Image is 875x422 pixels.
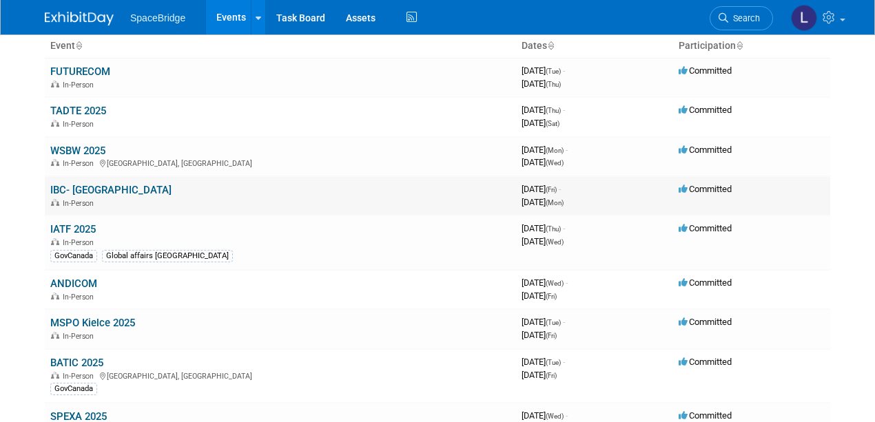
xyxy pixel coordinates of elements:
th: Dates [516,34,673,58]
span: In-Person [63,199,98,208]
span: - [563,317,565,327]
img: In-Person Event [51,199,59,206]
a: Sort by Event Name [75,40,82,51]
span: - [566,277,568,288]
span: [DATE] [522,105,565,115]
span: Committed [679,65,732,76]
span: Committed [679,223,732,233]
span: (Wed) [546,279,564,287]
span: [DATE] [522,370,557,380]
img: In-Person Event [51,238,59,245]
span: (Wed) [546,412,564,420]
span: In-Person [63,293,98,302]
a: TADTE 2025 [50,105,106,117]
span: Committed [679,410,732,421]
span: (Tue) [546,359,561,366]
img: In-Person Event [51,293,59,299]
span: (Thu) [546,225,561,233]
span: (Mon) [546,199,564,207]
span: (Fri) [546,293,557,300]
a: Search [710,6,773,30]
span: Committed [679,145,732,155]
img: Luminita Oprescu [791,5,817,31]
th: Participation [673,34,830,58]
span: In-Person [63,238,98,247]
a: ANDICOM [50,277,97,290]
th: Event [45,34,516,58]
span: Committed [679,357,732,367]
a: MSPO Kielce 2025 [50,317,135,329]
a: IATF 2025 [50,223,96,235]
span: (Thu) [546,81,561,88]
div: [GEOGRAPHIC_DATA], [GEOGRAPHIC_DATA] [50,157,511,168]
span: [DATE] [522,145,568,155]
a: Sort by Participation Type [736,40,743,51]
img: In-Person Event [51,81,59,87]
a: IBC- [GEOGRAPHIC_DATA] [50,184,172,196]
span: (Wed) [546,159,564,167]
span: (Fri) [546,372,557,379]
img: In-Person Event [51,159,59,166]
span: In-Person [63,120,98,129]
span: [DATE] [522,330,557,340]
span: [DATE] [522,157,564,167]
span: Committed [679,277,732,288]
span: - [566,145,568,155]
span: (Wed) [546,238,564,246]
span: - [563,105,565,115]
div: Global affairs [GEOGRAPHIC_DATA] [102,250,233,262]
span: Search [728,13,760,23]
span: [DATE] [522,357,565,367]
span: Committed [679,105,732,115]
span: In-Person [63,159,98,168]
img: ExhibitDay [45,12,114,25]
span: - [563,65,565,76]
span: In-Person [63,81,98,89]
img: In-Person Event [51,120,59,127]
span: [DATE] [522,277,568,288]
a: FUTURECOM [50,65,110,78]
a: WSBW 2025 [50,145,105,157]
span: SpaceBridge [130,12,185,23]
span: [DATE] [522,291,557,301]
span: (Sat) [546,120,559,127]
span: [DATE] [522,317,565,327]
span: [DATE] [522,197,564,207]
span: (Thu) [546,107,561,114]
span: [DATE] [522,410,568,421]
span: [DATE] [522,78,561,89]
a: BATIC 2025 [50,357,103,369]
span: [DATE] [522,65,565,76]
span: [DATE] [522,223,565,233]
div: [GEOGRAPHIC_DATA], [GEOGRAPHIC_DATA] [50,370,511,381]
span: (Fri) [546,186,557,193]
img: In-Person Event [51,372,59,379]
span: [DATE] [522,118,559,128]
span: - [559,184,561,194]
span: In-Person [63,372,98,381]
span: - [566,410,568,421]
span: (Fri) [546,332,557,339]
span: In-Person [63,332,98,341]
div: GovCanada [50,383,97,395]
span: - [563,357,565,367]
span: [DATE] [522,184,561,194]
span: [DATE] [522,236,564,246]
span: (Mon) [546,147,564,154]
span: (Tue) [546,67,561,75]
span: (Tue) [546,319,561,326]
span: Committed [679,317,732,327]
a: Sort by Start Date [547,40,554,51]
img: In-Person Event [51,332,59,339]
span: Committed [679,184,732,194]
span: - [563,223,565,233]
div: GovCanada [50,250,97,262]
